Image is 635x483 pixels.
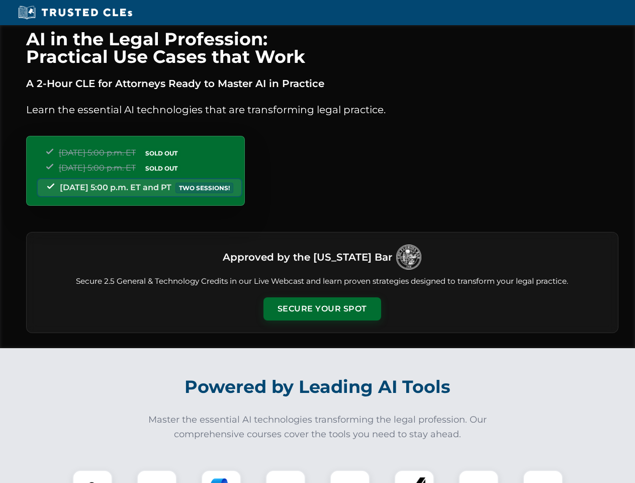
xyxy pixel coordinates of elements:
span: [DATE] 5:00 p.m. ET [59,163,136,173]
h1: AI in the Legal Profession: Practical Use Cases that Work [26,30,618,65]
img: Trusted CLEs [15,5,135,20]
span: [DATE] 5:00 p.m. ET [59,148,136,157]
p: Master the essential AI technologies transforming the legal profession. Our comprehensive courses... [142,413,494,442]
span: SOLD OUT [142,163,181,174]
button: Secure Your Spot [263,297,381,320]
span: SOLD OUT [142,148,181,158]
p: Learn the essential AI technologies that are transforming legal practice. [26,102,618,118]
img: Logo [396,245,421,270]
p: A 2-Hour CLE for Attorneys Ready to Master AI in Practice [26,75,618,92]
h2: Powered by Leading AI Tools [39,369,596,405]
p: Secure 2.5 General & Technology Credits in our Live Webcast and learn proven strategies designed ... [39,276,606,287]
h3: Approved by the [US_STATE] Bar [223,248,392,266]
